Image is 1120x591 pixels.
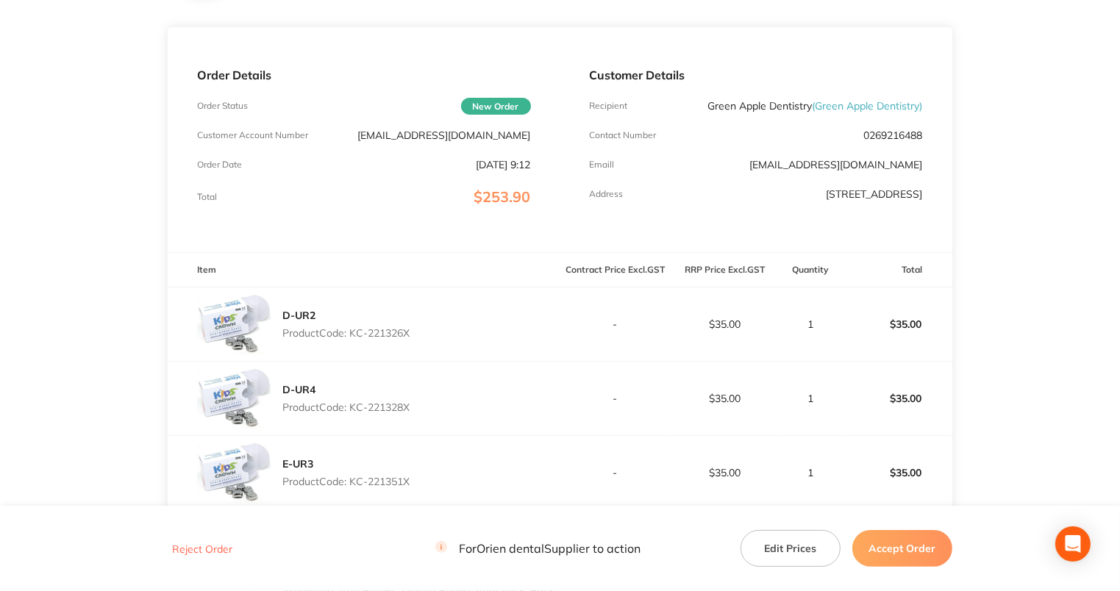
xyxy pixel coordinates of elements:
p: $35.00 [843,381,951,416]
img: dmJhYmMxOQ [197,362,271,435]
a: [EMAIL_ADDRESS][DOMAIN_NAME] [750,158,923,171]
p: Total [197,192,217,202]
p: - [561,467,669,479]
p: $35.00 [671,467,779,479]
p: $35.00 [671,318,779,330]
th: Contract Price Excl. GST [560,253,670,287]
img: c255b3QweA [197,287,271,361]
button: Reject Order [168,542,237,556]
th: Quantity [780,253,842,287]
p: [DATE] 9:12 [477,159,531,171]
p: 1 [780,393,841,404]
p: $35.00 [843,307,951,342]
p: Green Apple Dentistry [708,100,923,112]
div: Open Intercom Messenger [1055,526,1091,562]
span: ( Green Apple Dentistry ) [813,99,923,112]
p: $35.00 [671,393,779,404]
p: 1 [780,318,841,330]
p: [EMAIL_ADDRESS][DOMAIN_NAME] [358,129,531,141]
p: Product Code: KC-221351X [282,476,410,487]
p: For Orien dental Supplier to action [435,542,641,556]
button: Accept Order [852,530,952,567]
p: - [561,393,669,404]
p: $35.00 [843,455,951,490]
p: Address [590,189,624,199]
button: Edit Prices [741,530,841,567]
th: RRP Price Excl. GST [670,253,780,287]
th: Item [168,253,560,287]
p: Product Code: KC-221326X [282,327,410,339]
a: D-UR2 [282,309,315,322]
p: Customer Details [590,68,923,82]
a: D-UR4 [282,383,315,396]
p: Emaill [590,160,615,170]
p: Customer Account Number [197,130,308,140]
p: Recipient [590,101,628,111]
a: E-UR3 [282,457,313,470]
p: 1 [780,467,841,479]
span: $253.90 [474,187,531,206]
p: Order Date [197,160,242,170]
p: Product Code: KC-221328X [282,401,410,413]
p: - [561,318,669,330]
img: bTkzNGlrcw [197,436,271,509]
p: 0269216488 [864,129,923,141]
span: New Order [461,98,531,115]
p: Order Status [197,101,248,111]
th: Total [842,253,952,287]
p: Order Details [197,68,530,82]
p: [STREET_ADDRESS] [827,188,923,200]
p: Contact Number [590,130,657,140]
